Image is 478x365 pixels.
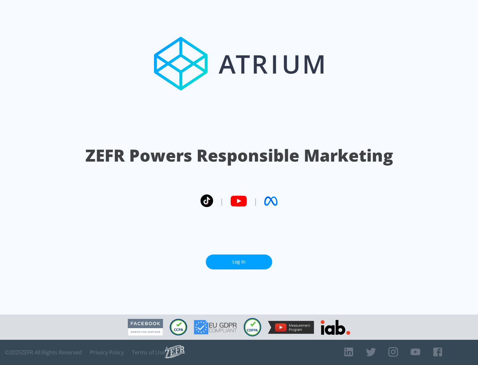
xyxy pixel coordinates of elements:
h1: ZEFR Powers Responsible Marketing [85,144,393,167]
a: Log In [206,255,272,269]
span: © 2025 ZEFR All Rights Reserved [5,349,82,356]
img: IAB [321,320,350,335]
img: GDPR Compliant [194,320,237,334]
span: | [220,196,224,206]
a: Terms of Use [132,349,165,356]
span: | [254,196,258,206]
img: COPPA Compliant [244,318,261,336]
img: CCPA Compliant [170,319,187,335]
a: Privacy Policy [90,349,124,356]
img: YouTube Measurement Program [268,321,314,334]
img: Facebook Marketing Partner [128,319,163,336]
